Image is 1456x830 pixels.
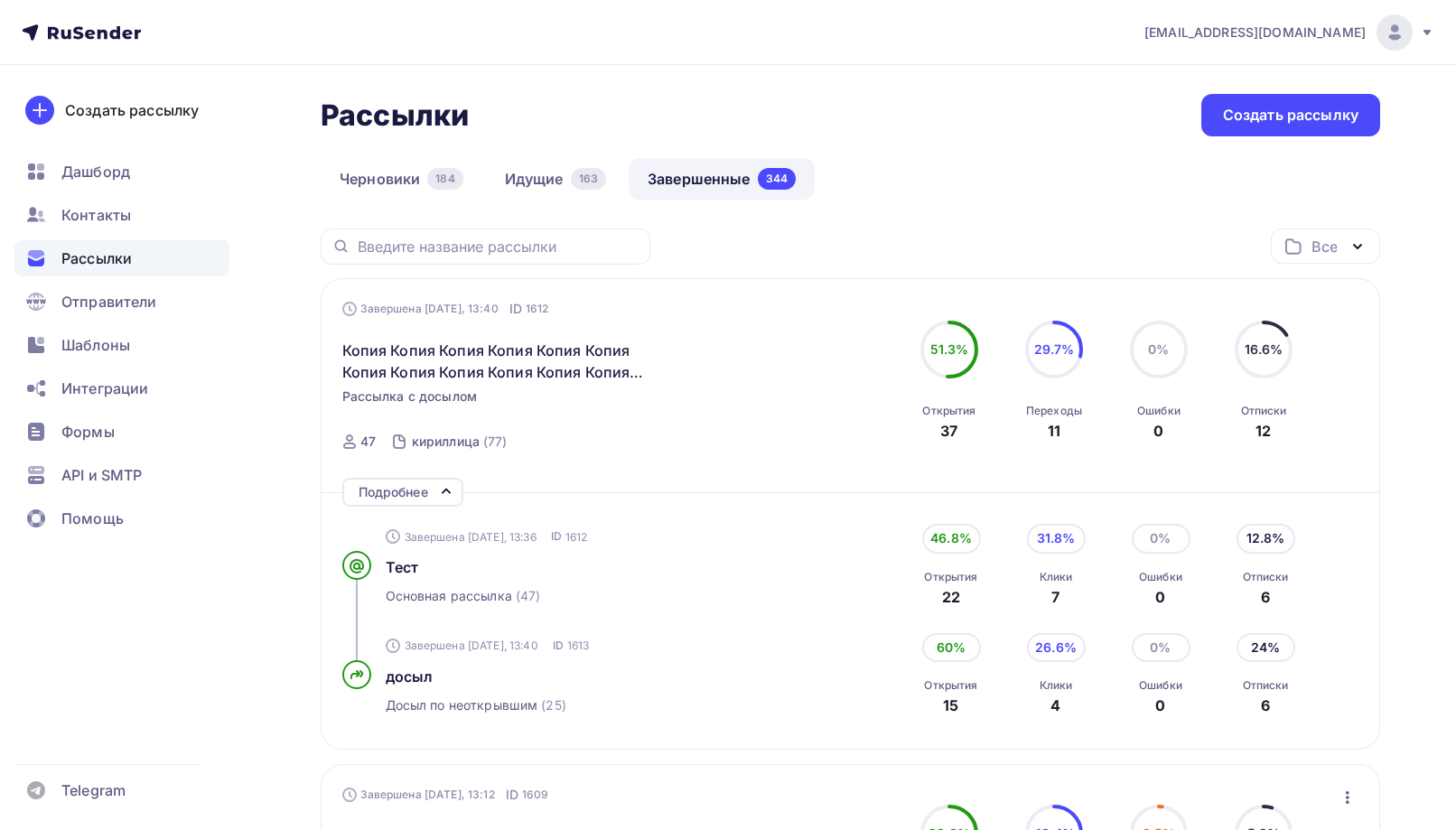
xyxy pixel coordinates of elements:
[1255,420,1271,442] div: 12
[1132,524,1190,553] div: 0%
[386,556,798,578] a: Тест
[1034,341,1075,357] span: 29.7%
[940,420,957,442] div: 37
[61,464,142,486] span: API и SMTP
[541,696,566,714] span: (25)
[922,633,981,662] div: 60%
[1132,633,1190,662] div: 0%
[1237,633,1295,662] div: 24%
[410,427,509,456] a: кириллица (77)
[1243,570,1289,584] div: Отписки
[1027,524,1086,553] div: 31.8%
[405,638,538,653] span: Завершена [DATE], 13:40
[321,158,482,200] a: Черновики184
[14,414,229,450] a: Формы
[483,433,508,451] div: (77)
[1040,695,1073,716] div: 4
[506,786,518,804] span: ID
[386,696,538,714] span: Досыл по неоткрывшим
[1139,570,1182,584] div: Ошибки
[924,678,977,693] div: Открытия
[551,527,562,546] span: ID
[930,341,969,357] span: 51.3%
[405,529,537,545] span: Завершена [DATE], 13:36
[61,378,148,399] span: Интеграции
[427,168,462,190] div: 184
[1027,633,1086,662] div: 26.6%
[61,421,115,443] span: Формы
[321,98,469,134] h2: Рассылки
[1245,341,1283,357] span: 16.6%
[14,154,229,190] a: Дашборд
[342,300,549,318] div: Завершена [DATE], 13:40
[629,158,815,200] a: Завершенные344
[924,586,977,608] div: 22
[358,237,639,256] input: Введите название рассылки
[14,284,229,320] a: Отправители
[486,158,625,200] a: Идущие163
[342,387,478,406] span: Рассылка с досылом
[516,587,541,605] span: (47)
[1241,404,1287,418] div: Отписки
[1243,695,1289,716] div: 6
[526,300,549,318] span: 1612
[386,558,419,576] span: Тест
[922,404,975,418] div: Открытия
[1223,105,1358,126] div: Создать рассылку
[1139,678,1182,693] div: Ошибки
[758,168,796,190] div: 344
[509,300,522,318] span: ID
[342,786,549,804] div: Завершена [DATE], 13:12
[61,334,130,356] span: Шаблоны
[1137,404,1181,418] div: Ошибки
[61,779,126,801] span: Telegram
[14,327,229,363] a: Шаблоны
[1144,23,1366,42] span: [EMAIL_ADDRESS][DOMAIN_NAME]
[386,667,434,685] span: досыл
[1148,341,1169,357] span: 0%
[61,161,130,182] span: Дашборд
[1139,695,1182,716] div: 0
[567,638,590,653] span: 1613
[1144,14,1434,51] a: [EMAIL_ADDRESS][DOMAIN_NAME]
[1026,404,1082,418] div: Переходы
[61,247,132,269] span: Рассылки
[14,240,229,276] a: Рассылки
[1237,524,1295,553] div: 12.8%
[412,433,480,451] div: кириллица
[1311,236,1337,257] div: Все
[1243,586,1289,608] div: 6
[565,529,588,545] span: 1612
[1040,586,1073,608] div: 7
[1048,420,1060,442] div: 11
[553,637,564,655] span: ID
[1153,420,1163,442] div: 0
[924,695,977,716] div: 15
[571,168,606,190] div: 163
[1271,228,1380,264] button: Все
[14,197,229,233] a: Контакты
[61,204,131,226] span: Контакты
[1040,570,1073,584] div: Клики
[522,786,549,804] span: 1609
[61,291,157,312] span: Отправители
[924,570,977,584] div: Открытия
[61,508,124,529] span: Помощь
[1040,678,1073,693] div: Клики
[1139,586,1182,608] div: 0
[360,433,376,451] div: 47
[359,481,428,503] div: Подробнее
[386,666,798,687] a: досыл
[342,340,652,383] span: Копия Копия Копия Копия Копия Копия Копия Копия Копия Копия Копия Копия Копия Копия Копия Копия К...
[922,524,981,553] div: 46.8%
[386,587,512,605] span: Основная рассылка
[1243,678,1289,693] div: Отписки
[65,99,199,121] div: Создать рассылку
